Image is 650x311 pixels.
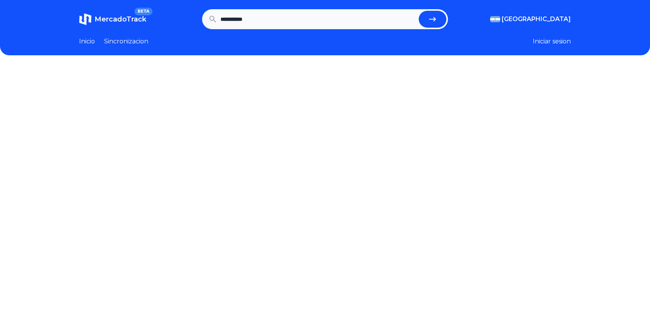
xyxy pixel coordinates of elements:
[79,37,95,46] a: Inicio
[533,37,571,46] button: Iniciar sesion
[134,8,153,15] span: BETA
[79,13,146,25] a: MercadoTrackBETA
[95,15,146,23] span: MercadoTrack
[104,37,148,46] a: Sincronizacion
[490,16,500,22] img: Argentina
[502,15,571,24] span: [GEOGRAPHIC_DATA]
[79,13,91,25] img: MercadoTrack
[490,15,571,24] button: [GEOGRAPHIC_DATA]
